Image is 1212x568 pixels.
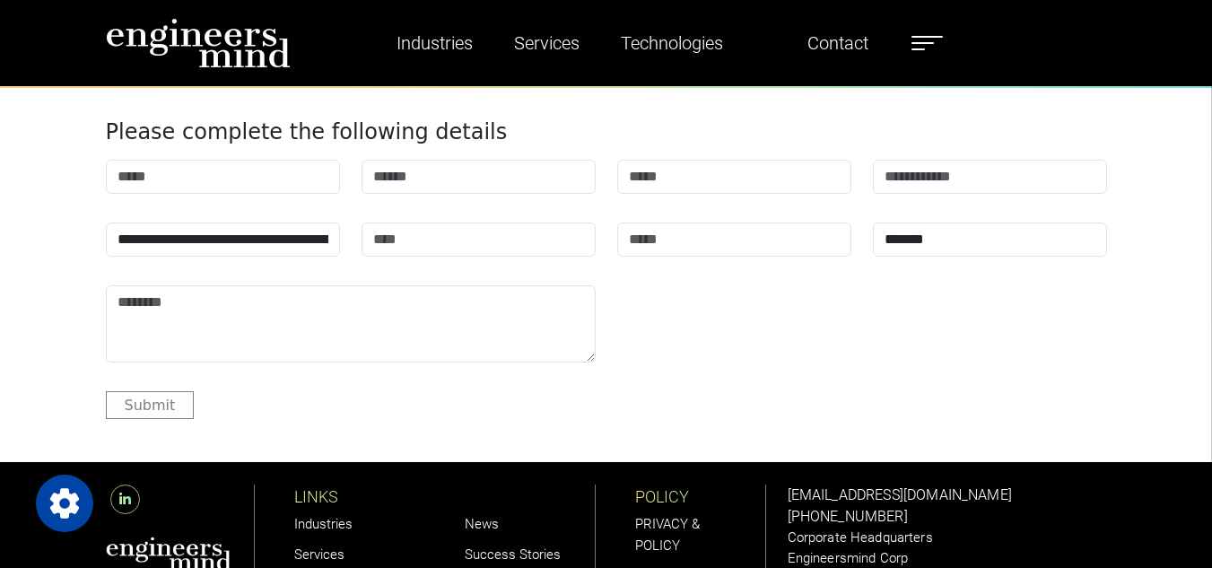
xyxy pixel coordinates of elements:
a: Industries [294,516,353,532]
button: Submit [106,391,195,419]
a: News [465,516,499,532]
p: Corporate Headquarters [788,528,1107,548]
a: Services [294,546,344,563]
a: Technologies [614,22,730,64]
a: Industries [389,22,480,64]
p: POLICY [635,485,765,509]
h4: Please complete the following details [106,119,1107,145]
a: PRIVACY & POLICY [635,516,700,554]
a: Services [507,22,587,64]
a: Success Stories [465,546,561,563]
iframe: reCAPTCHA [617,285,890,355]
a: Contact [800,22,876,64]
a: [EMAIL_ADDRESS][DOMAIN_NAME] [788,486,1012,503]
img: logo [106,18,291,68]
a: [PHONE_NUMBER] [788,508,908,525]
a: LinkedIn [106,491,144,508]
p: LINKS [294,485,425,509]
